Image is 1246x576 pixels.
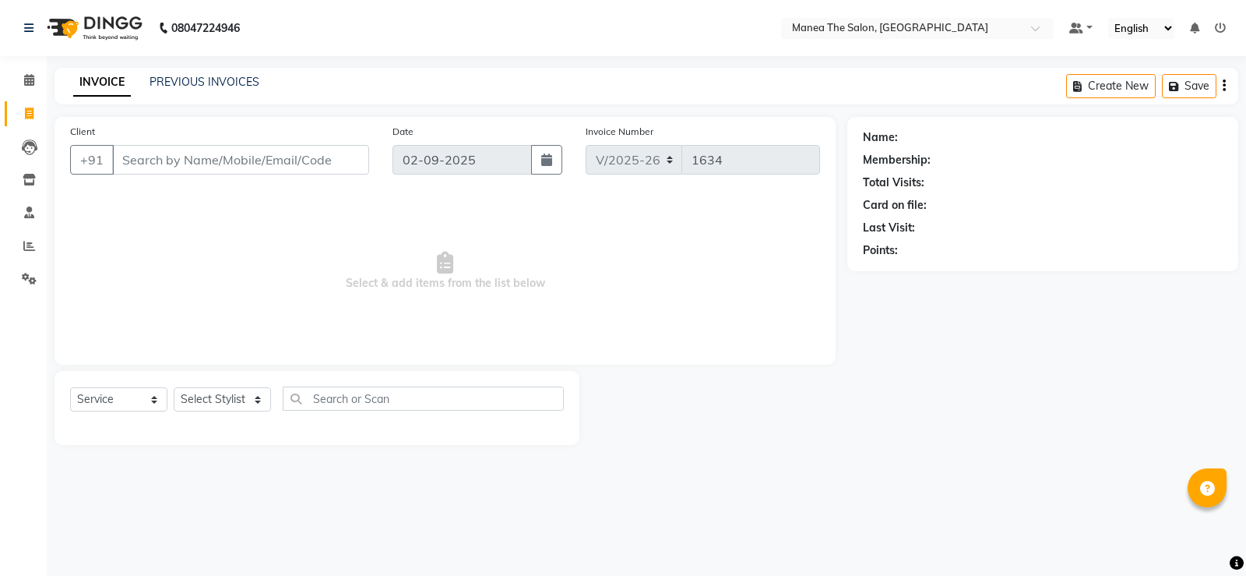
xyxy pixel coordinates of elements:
b: 08047224946 [171,6,240,50]
a: PREVIOUS INVOICES [150,75,259,89]
a: INVOICE [73,69,131,97]
img: logo [40,6,146,50]
div: Card on file: [863,197,927,214]
div: Points: [863,242,898,259]
button: Save [1162,74,1216,98]
button: +91 [70,145,114,175]
iframe: chat widget [1181,514,1230,560]
button: Create New [1066,74,1156,98]
label: Date [392,125,414,139]
div: Last Visit: [863,220,915,236]
input: Search by Name/Mobile/Email/Code [112,145,369,175]
input: Search or Scan [283,387,564,411]
div: Membership: [863,152,931,168]
span: Select & add items from the list below [70,193,820,349]
label: Client [70,125,95,139]
div: Total Visits: [863,175,924,191]
label: Invoice Number [586,125,653,139]
div: Name: [863,129,898,146]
